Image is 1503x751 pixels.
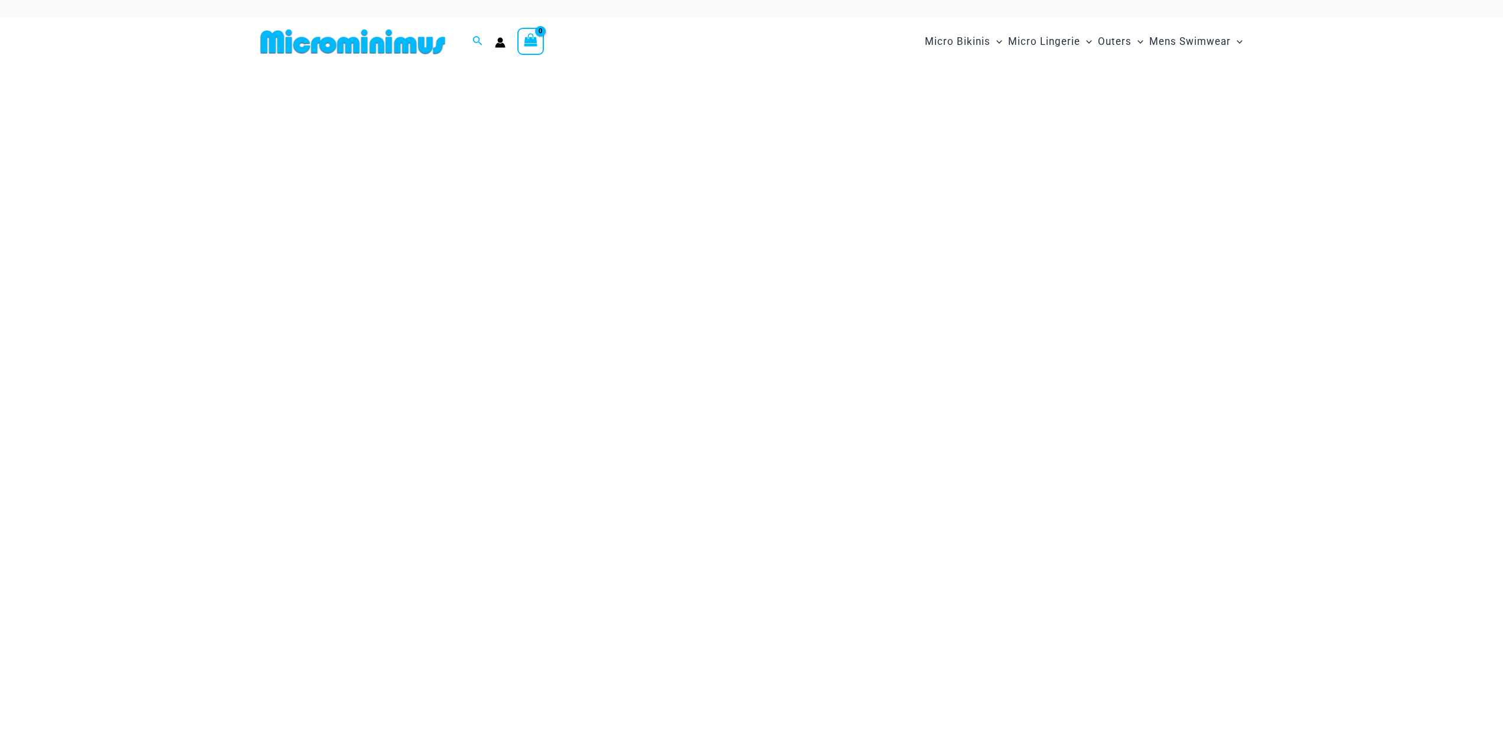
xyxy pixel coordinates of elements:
[1095,24,1146,60] a: OutersMenu ToggleMenu Toggle
[1231,27,1243,57] span: Menu Toggle
[1080,27,1092,57] span: Menu Toggle
[495,37,506,48] a: Account icon link
[1149,27,1231,57] span: Mens Swimwear
[517,28,545,55] a: View Shopping Cart, empty
[922,24,1005,60] a: Micro BikinisMenu ToggleMenu Toggle
[925,27,990,57] span: Micro Bikinis
[990,27,1002,57] span: Menu Toggle
[472,34,483,49] a: Search icon link
[1146,24,1246,60] a: Mens SwimwearMenu ToggleMenu Toggle
[1005,24,1095,60] a: Micro LingerieMenu ToggleMenu Toggle
[256,28,450,55] img: MM SHOP LOGO FLAT
[1008,27,1080,57] span: Micro Lingerie
[1132,27,1143,57] span: Menu Toggle
[920,22,1248,61] nav: Site Navigation
[1098,27,1132,57] span: Outers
